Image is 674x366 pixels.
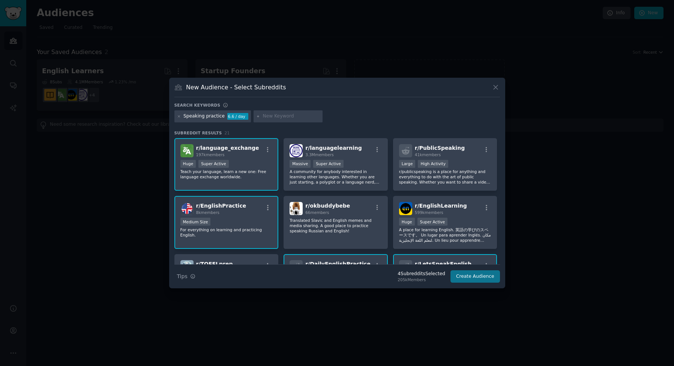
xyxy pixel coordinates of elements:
img: language_exchange [180,144,194,157]
button: Create Audience [450,270,500,283]
span: 3.3M members [305,152,334,157]
div: Large [399,160,416,168]
p: Translated Slavic and English memes and media sharing. A good place to practice speaking Russian ... [290,218,382,233]
p: A place for learning English. 英語の学びのスペースです。 Un lugar para aprender Inglés. مكان لتعلم اللغة الإنج... [399,227,491,243]
span: 41k members [415,152,441,157]
img: EnglishLearning [399,202,412,215]
div: Massive [290,160,311,168]
span: r/ language_exchange [196,145,259,151]
div: Medium Size [180,218,211,226]
span: Subreddit Results [174,130,222,136]
span: 8k members [196,210,220,215]
span: r/ LetsSpeakEnglish [415,261,471,267]
div: Speaking practice [183,113,225,120]
button: Tips [174,270,198,283]
div: 205k Members [398,277,445,282]
div: 6.6 / day [227,113,248,120]
div: High Activity [418,160,448,168]
p: Teach your language, learn a new one: Free language exchange worldwide. [180,169,273,179]
span: r/ languagelearning [305,145,362,151]
div: Super Active [198,160,229,168]
span: 599k members [415,210,443,215]
div: Super Active [313,160,344,168]
span: 197k members [196,152,225,157]
img: languagelearning [290,144,303,157]
span: Tips [177,273,188,280]
span: r/ PublicSpeaking [415,145,465,151]
p: r/publicspeaking is a place for anything and everything to do with the art of public speaking. Wh... [399,169,491,185]
img: TOEFLprep [180,260,194,273]
div: Super Active [417,218,448,226]
div: Huge [180,160,196,168]
h3: Search keywords [174,102,221,108]
p: For everything on learning and practicing English. [180,227,273,238]
span: 66 members [305,210,329,215]
span: r/ DailyEnglishPractice [305,261,370,267]
span: r/ okbuddybebe [305,203,350,209]
span: 21 [225,131,230,135]
p: A community for anybody interested in learning other languages. Whether you are just starting, a ... [290,169,382,185]
span: r/ TOEFLprep [196,261,233,267]
img: EnglishPractice [180,202,194,215]
span: r/ EnglishLearning [415,203,467,209]
span: r/ EnglishPractice [196,203,246,209]
img: okbuddybebe [290,202,303,215]
div: 4 Subreddit s Selected [398,271,445,277]
div: Huge [399,218,415,226]
h3: New Audience - Select Subreddits [186,83,286,91]
input: New Keyword [263,113,320,120]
